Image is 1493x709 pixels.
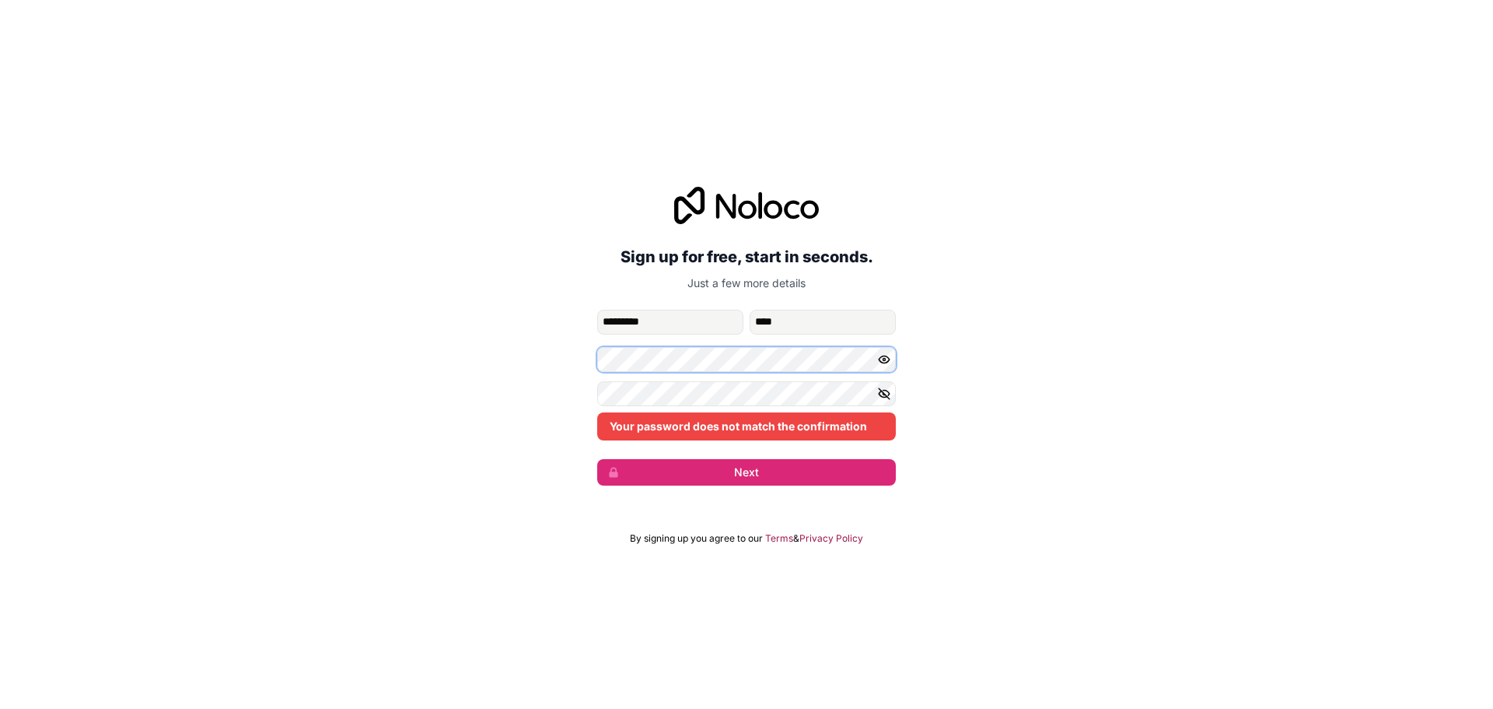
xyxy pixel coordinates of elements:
[799,532,863,545] a: Privacy Policy
[597,310,743,335] input: given-name
[765,532,793,545] a: Terms
[597,276,896,291] p: Just a few more details
[597,243,896,271] h2: Sign up for free, start in seconds.
[793,532,799,545] span: &
[597,412,896,440] div: Your password does not match the confirmation
[597,347,896,372] input: Password
[750,310,896,335] input: family-name
[597,381,896,406] input: Confirm password
[597,459,896,486] button: Next
[630,532,763,545] span: By signing up you agree to our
